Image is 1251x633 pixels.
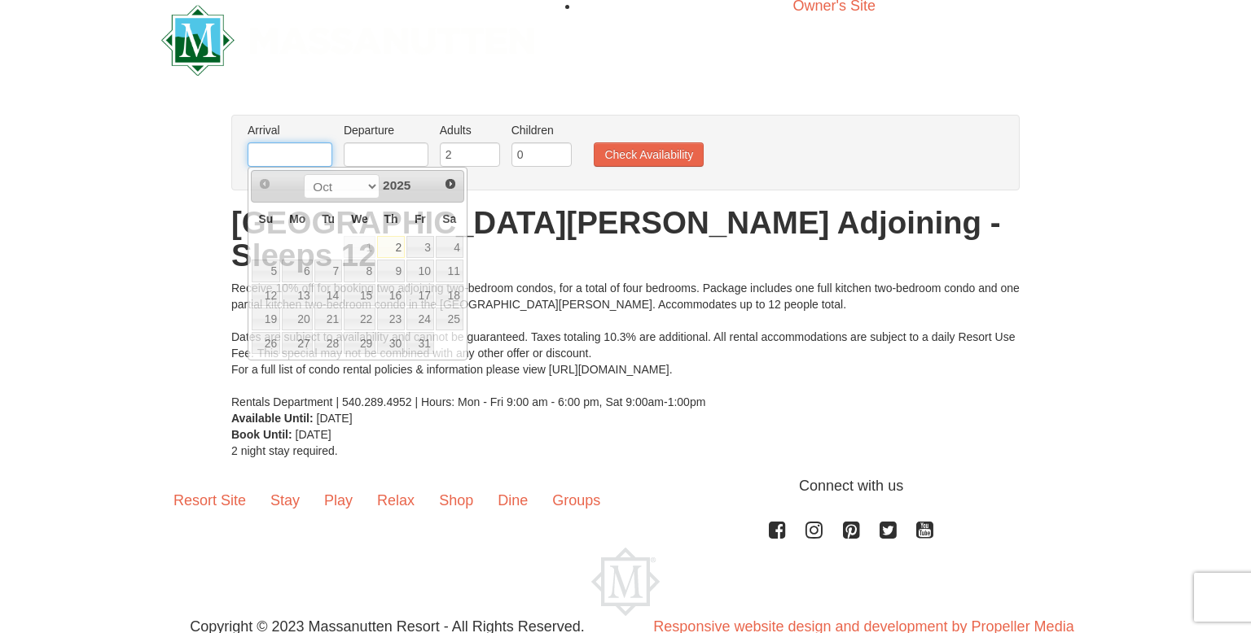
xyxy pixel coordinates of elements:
td: available [251,283,281,308]
a: Prev [253,172,276,195]
td: available [314,283,343,308]
a: 18 [436,284,463,307]
label: Adults [440,122,500,138]
td: available [281,307,314,331]
a: 5 [252,260,280,282]
td: available [281,259,314,283]
td: available [251,259,281,283]
a: 30 [377,332,405,355]
a: 31 [406,332,434,355]
a: 2 [377,236,405,259]
td: unAvailable [343,235,376,260]
span: Monday [289,212,305,225]
strong: Available Until: [231,412,314,425]
label: Departure [344,122,428,138]
td: available [435,307,464,331]
td: available [376,235,406,260]
a: 12 [252,284,280,307]
a: 21 [314,308,342,330]
span: Tuesday [322,212,335,225]
img: Massanutten Resort Logo [591,548,660,616]
span: Wednesday [351,212,368,225]
td: available [435,259,464,283]
td: available [314,259,343,283]
td: available [406,235,435,260]
a: 15 [344,284,375,307]
a: 4 [436,236,463,259]
td: available [376,331,406,356]
td: available [343,307,376,331]
h1: [GEOGRAPHIC_DATA][PERSON_NAME] Adjoining - Sleeps 12 [231,207,1020,272]
label: Children [511,122,572,138]
td: available [343,331,376,356]
td: available [343,259,376,283]
a: 10 [406,260,434,282]
a: 28 [314,332,342,355]
a: 14 [314,284,342,307]
td: available [406,307,435,331]
a: 26 [252,332,280,355]
a: Dine [485,475,540,526]
td: available [343,283,376,308]
td: available [314,307,343,331]
td: available [251,331,281,356]
label: Arrival [248,122,332,138]
a: Play [312,475,365,526]
td: available [406,259,435,283]
button: Check Availability [594,142,704,167]
a: 7 [314,260,342,282]
span: Thursday [384,212,398,225]
td: available [314,331,343,356]
a: 20 [282,308,313,330]
span: 2025 [383,178,410,192]
td: available [406,283,435,308]
a: Shop [427,475,485,526]
a: 17 [406,284,434,307]
a: 25 [436,308,463,330]
td: available [376,283,406,308]
span: Prev [258,177,271,190]
span: 1 [344,236,375,259]
a: Next [439,172,462,195]
a: 9 [377,260,405,282]
img: Massanutten Resort Logo [161,5,534,76]
span: Saturday [442,212,456,225]
span: 2 night stay required. [231,444,338,457]
a: 23 [377,308,405,330]
td: available [435,283,464,308]
td: available [376,259,406,283]
a: Groups [540,475,612,526]
a: 27 [282,332,313,355]
p: Connect with us [161,475,1090,497]
td: available [376,307,406,331]
td: available [281,283,314,308]
a: 8 [344,260,375,282]
a: 16 [377,284,405,307]
span: Friday [415,212,426,225]
span: [DATE] [317,412,353,425]
a: Resort Site [161,475,258,526]
a: 3 [406,236,434,259]
td: available [406,331,435,356]
td: available [281,331,314,356]
span: [DATE] [296,428,331,441]
span: Next [444,177,457,190]
a: 29 [344,332,375,355]
a: Stay [258,475,312,526]
a: 22 [344,308,375,330]
strong: Book Until: [231,428,292,441]
a: 11 [436,260,463,282]
a: Massanutten Resort [161,19,534,57]
a: 19 [252,308,280,330]
a: 13 [282,284,313,307]
div: Receive 10% off for booking two adjoining two-bedroom condos, for a total of four bedrooms. Packa... [231,280,1020,410]
a: 6 [282,260,313,282]
a: Relax [365,475,427,526]
span: Sunday [259,212,274,225]
a: 24 [406,308,434,330]
td: available [251,307,281,331]
td: available [435,235,464,260]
